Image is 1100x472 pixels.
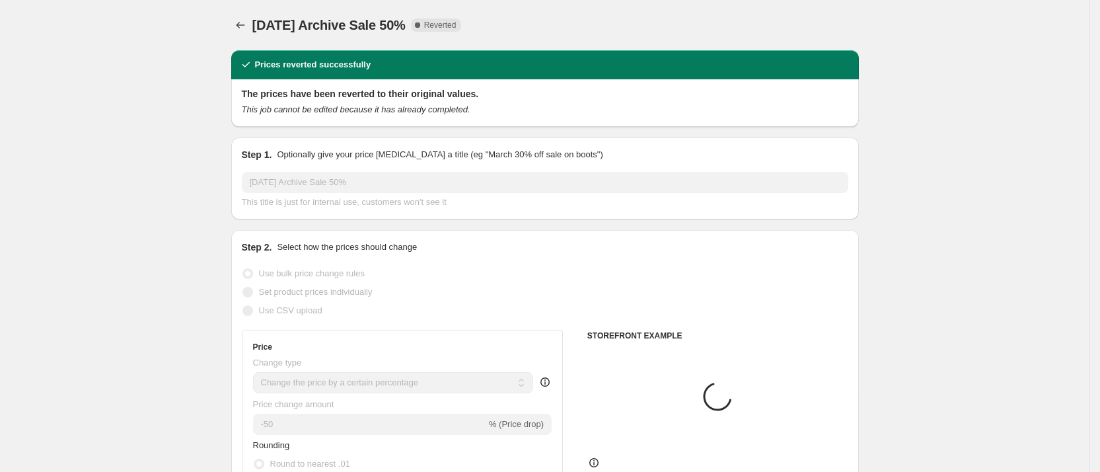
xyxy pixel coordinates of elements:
[252,18,406,32] span: [DATE] Archive Sale 50%
[253,342,272,352] h3: Price
[259,268,365,278] span: Use bulk price change rules
[242,148,272,161] h2: Step 1.
[253,414,486,435] input: -15
[277,148,603,161] p: Optionally give your price [MEDICAL_DATA] a title (eg "March 30% off sale on boots")
[587,331,848,341] h6: STOREFRONT EXAMPLE
[242,104,470,114] i: This job cannot be edited because it has already completed.
[259,305,322,315] span: Use CSV upload
[242,241,272,254] h2: Step 2.
[255,58,371,71] h2: Prices reverted successfully
[242,87,848,100] h2: The prices have been reverted to their original values.
[242,172,848,193] input: 30% off holiday sale
[538,375,552,389] div: help
[253,440,290,450] span: Rounding
[253,399,334,409] span: Price change amount
[424,20,457,30] span: Reverted
[259,287,373,297] span: Set product prices individually
[277,241,417,254] p: Select how the prices should change
[231,16,250,34] button: Price change jobs
[270,459,350,469] span: Round to nearest .01
[253,358,302,368] span: Change type
[242,197,447,207] span: This title is just for internal use, customers won't see it
[489,419,544,429] span: % (Price drop)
